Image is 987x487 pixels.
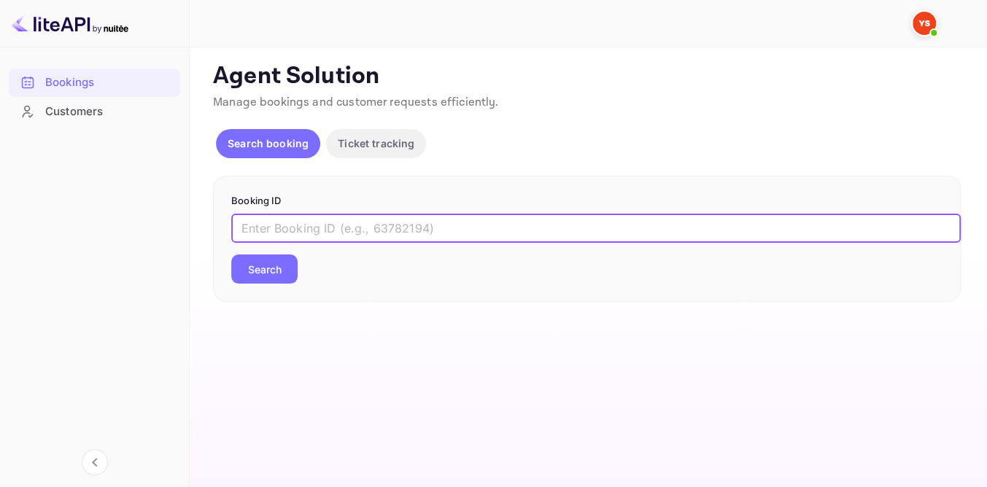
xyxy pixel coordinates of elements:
[231,194,943,209] p: Booking ID
[9,98,180,125] a: Customers
[228,136,309,151] p: Search booking
[338,136,414,151] p: Ticket tracking
[913,12,936,35] img: Yandex Support
[213,95,499,110] span: Manage bookings and customer requests efficiently.
[231,254,298,284] button: Search
[9,69,180,96] a: Bookings
[9,98,180,126] div: Customers
[45,74,173,91] div: Bookings
[82,449,108,475] button: Collapse navigation
[12,12,128,35] img: LiteAPI logo
[45,104,173,120] div: Customers
[9,69,180,97] div: Bookings
[213,62,961,91] p: Agent Solution
[231,214,961,243] input: Enter Booking ID (e.g., 63782194)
